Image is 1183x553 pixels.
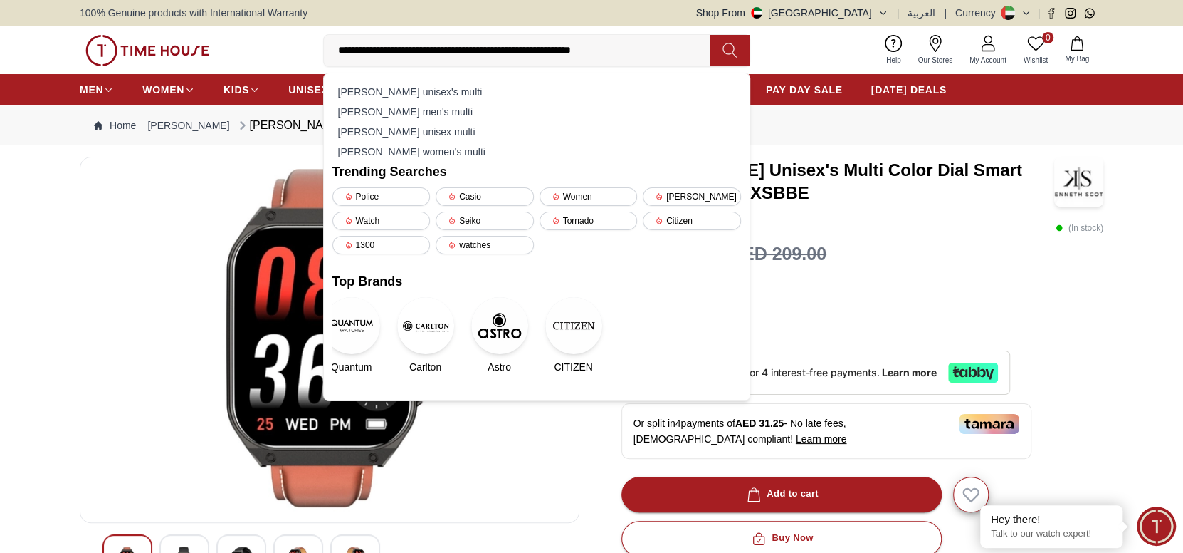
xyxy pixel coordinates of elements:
[1065,8,1076,19] a: Instagram
[332,236,431,254] div: 1300
[409,360,441,374] span: Carlton
[1084,8,1095,19] a: Whatsapp
[1042,32,1053,43] span: 0
[332,212,431,230] div: Watch
[1056,221,1103,235] p: ( In stock )
[332,122,741,142] div: [PERSON_NAME] unisex multi
[696,6,888,20] button: Shop From[GEOGRAPHIC_DATA]
[224,83,249,97] span: KIDS
[540,212,638,230] div: Tornado
[796,433,847,445] span: Learn more
[92,169,567,511] img: Kenneth Scott Unisex's Multi Color Dial Smart Watch - KCRV9-XSBBB
[735,418,784,429] span: AED 31.25
[406,297,445,374] a: CarltonCarlton
[80,83,103,97] span: MEN
[323,297,380,354] img: Quantum
[621,159,1055,205] h3: [PERSON_NAME] Unisex's Multi Color Dial Smart Watch - KCRV9-XSBBE
[730,241,826,268] h3: AED 209.00
[80,77,114,103] a: MEN
[766,83,843,97] span: PAY DAY SALE
[554,360,592,374] span: CITIZEN
[964,55,1012,66] span: My Account
[1018,55,1053,66] span: Wishlist
[142,77,195,103] a: WOMEN
[871,83,947,97] span: [DATE] DEALS
[436,187,534,206] div: Casio
[331,360,372,374] span: Quantum
[621,403,1031,459] div: Or split in 4 payments of - No late fees, [DEMOGRAPHIC_DATA] compliant!
[288,83,328,97] span: UNISEX
[288,77,339,103] a: UNISEX
[554,297,593,374] a: CITIZENCITIZEN
[142,83,184,97] span: WOMEN
[991,512,1112,527] div: Hey there!
[643,187,741,206] div: [PERSON_NAME]
[332,82,741,102] div: [PERSON_NAME] unisex's multi
[80,105,1103,145] nav: Breadcrumb
[224,77,260,103] a: KIDS
[908,6,935,20] button: العربية
[545,297,602,354] img: CITIZEN
[749,530,813,547] div: Buy Now
[880,55,907,66] span: Help
[332,272,741,291] h2: Top Brands
[991,528,1112,540] p: Talk to our watch expert!
[332,102,741,122] div: [PERSON_NAME] men's multi
[480,297,519,374] a: AstroAstro
[436,236,534,254] div: watches
[751,7,762,19] img: United Arab Emirates
[766,77,843,103] a: PAY DAY SALE
[944,6,947,20] span: |
[621,477,942,512] button: Add to cart
[910,32,961,68] a: Our Stores
[955,6,1001,20] div: Currency
[332,162,741,182] h2: Trending Searches
[643,212,741,230] div: Citizen
[85,35,209,66] img: ...
[1046,8,1056,19] a: Facebook
[94,118,136,133] a: Home
[397,297,454,354] img: Carlton
[913,55,958,66] span: Our Stores
[1037,6,1040,20] span: |
[471,297,528,354] img: Astro
[488,360,511,374] span: Astro
[897,6,900,20] span: |
[436,212,534,230] div: Seiko
[1054,157,1103,207] img: Kenneth Scott Unisex's Multi Color Dial Smart Watch - KCRV9-XSBBE
[744,486,819,502] div: Add to cart
[236,117,628,134] div: [PERSON_NAME] Unisex's Multi Color Dial Smart Watch - KCRV9-XSBBE
[1015,32,1056,68] a: 0Wishlist
[80,6,307,20] span: 100% Genuine products with International Warranty
[878,32,910,68] a: Help
[332,297,371,374] a: QuantumQuantum
[871,77,947,103] a: [DATE] DEALS
[540,187,638,206] div: Women
[332,142,741,162] div: [PERSON_NAME] women's multi
[1137,507,1176,546] div: Chat Widget
[147,118,229,133] a: [PERSON_NAME]
[332,187,431,206] div: Police
[959,414,1019,434] img: Tamara
[1056,33,1098,67] button: My Bag
[1059,53,1095,64] span: My Bag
